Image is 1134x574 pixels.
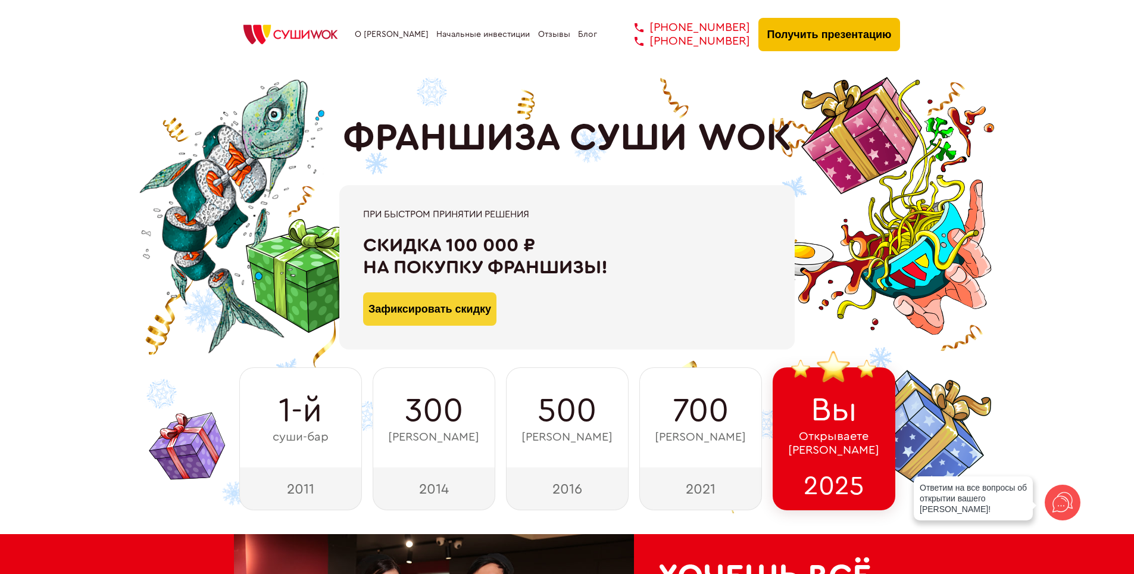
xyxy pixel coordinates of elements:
a: [PHONE_NUMBER] [617,35,750,48]
span: 300 [405,392,463,430]
div: Скидка 100 000 ₽ на покупку франшизы! [363,235,771,279]
h1: ФРАНШИЗА СУШИ WOK [343,116,792,160]
div: 2016 [506,467,629,510]
div: Ответим на все вопросы об открытии вашего [PERSON_NAME]! [914,476,1033,520]
img: СУШИWOK [234,21,347,48]
div: 2014 [373,467,495,510]
div: 2011 [239,467,362,510]
a: Блог [578,30,597,39]
span: 1-й [279,392,322,430]
span: [PERSON_NAME] [521,430,613,444]
span: Вы [811,391,857,429]
span: [PERSON_NAME] [388,430,479,444]
a: [PHONE_NUMBER] [617,21,750,35]
span: 700 [673,392,729,430]
button: Получить презентацию [758,18,901,51]
button: Зафиксировать скидку [363,292,496,326]
a: Отзывы [538,30,570,39]
a: Начальные инвестиции [436,30,530,39]
span: [PERSON_NAME] [655,430,746,444]
span: Открываете [PERSON_NAME] [788,430,879,457]
div: 2021 [639,467,762,510]
div: 2025 [773,467,895,510]
span: 500 [538,392,596,430]
span: суши-бар [273,430,329,444]
a: О [PERSON_NAME] [355,30,429,39]
div: При быстром принятии решения [363,209,771,220]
